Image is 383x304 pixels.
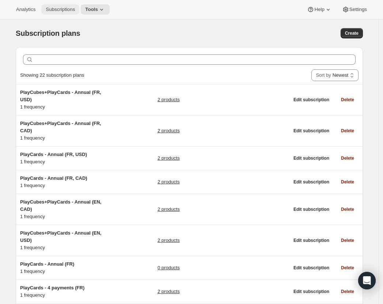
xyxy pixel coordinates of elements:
[20,90,101,102] span: PlayCubes+PlayCards - Annual (FR, USD)
[158,237,180,244] a: 2 products
[358,272,376,289] div: Open Intercom Messenger
[293,206,329,212] span: Edit subscription
[337,95,359,105] button: Delete
[293,155,329,161] span: Edit subscription
[293,128,329,134] span: Edit subscription
[20,175,87,181] span: PlayCards - Annual (FR, CAD)
[341,97,354,103] span: Delete
[20,229,111,251] div: 1 frequency
[337,177,359,187] button: Delete
[293,289,329,294] span: Edit subscription
[289,286,334,297] button: Edit subscription
[158,127,180,134] a: 2 products
[158,206,180,213] a: 2 products
[158,178,180,186] a: 2 products
[341,28,363,38] button: Create
[16,29,80,37] span: Subscription plans
[20,120,111,142] div: 1 frequency
[20,261,111,275] div: 1 frequency
[20,121,101,133] span: PlayCubes+PlayCards - Annual (FR, CAD)
[337,263,359,273] button: Delete
[337,286,359,297] button: Delete
[341,128,354,134] span: Delete
[337,153,359,163] button: Delete
[349,7,367,12] span: Settings
[20,198,111,220] div: 1 frequency
[341,237,354,243] span: Delete
[158,288,180,295] a: 2 products
[20,175,111,189] div: 1 frequency
[20,230,101,243] span: PlayCubes+PlayCards - Annual (EN, USD)
[293,237,329,243] span: Edit subscription
[46,7,75,12] span: Subscriptions
[289,153,334,163] button: Edit subscription
[20,284,111,299] div: 1 frequency
[289,126,334,136] button: Edit subscription
[337,126,359,136] button: Delete
[289,177,334,187] button: Edit subscription
[16,7,35,12] span: Analytics
[85,7,98,12] span: Tools
[289,204,334,214] button: Edit subscription
[293,265,329,271] span: Edit subscription
[289,235,334,246] button: Edit subscription
[337,204,359,214] button: Delete
[20,285,84,290] span: PlayCards - 4 payments (FR)
[341,206,354,212] span: Delete
[20,152,87,157] span: PlayCards - Annual (FR, USD)
[158,155,180,162] a: 2 products
[12,4,40,15] button: Analytics
[293,97,329,103] span: Edit subscription
[303,4,336,15] button: Help
[81,4,110,15] button: Tools
[20,151,111,166] div: 1 frequency
[341,265,354,271] span: Delete
[20,199,101,212] span: PlayCubes+PlayCards - Annual (EN, CAD)
[341,179,354,185] span: Delete
[41,4,79,15] button: Subscriptions
[289,95,334,105] button: Edit subscription
[338,4,371,15] button: Settings
[345,30,359,36] span: Create
[341,289,354,294] span: Delete
[20,72,84,78] span: Showing 22 subscription plans
[314,7,324,12] span: Help
[20,261,74,267] span: PlayCards - Annual (FR)
[20,89,111,111] div: 1 frequency
[158,264,180,271] a: 0 products
[158,96,180,103] a: 2 products
[289,263,334,273] button: Edit subscription
[293,179,329,185] span: Edit subscription
[337,235,359,246] button: Delete
[341,155,354,161] span: Delete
